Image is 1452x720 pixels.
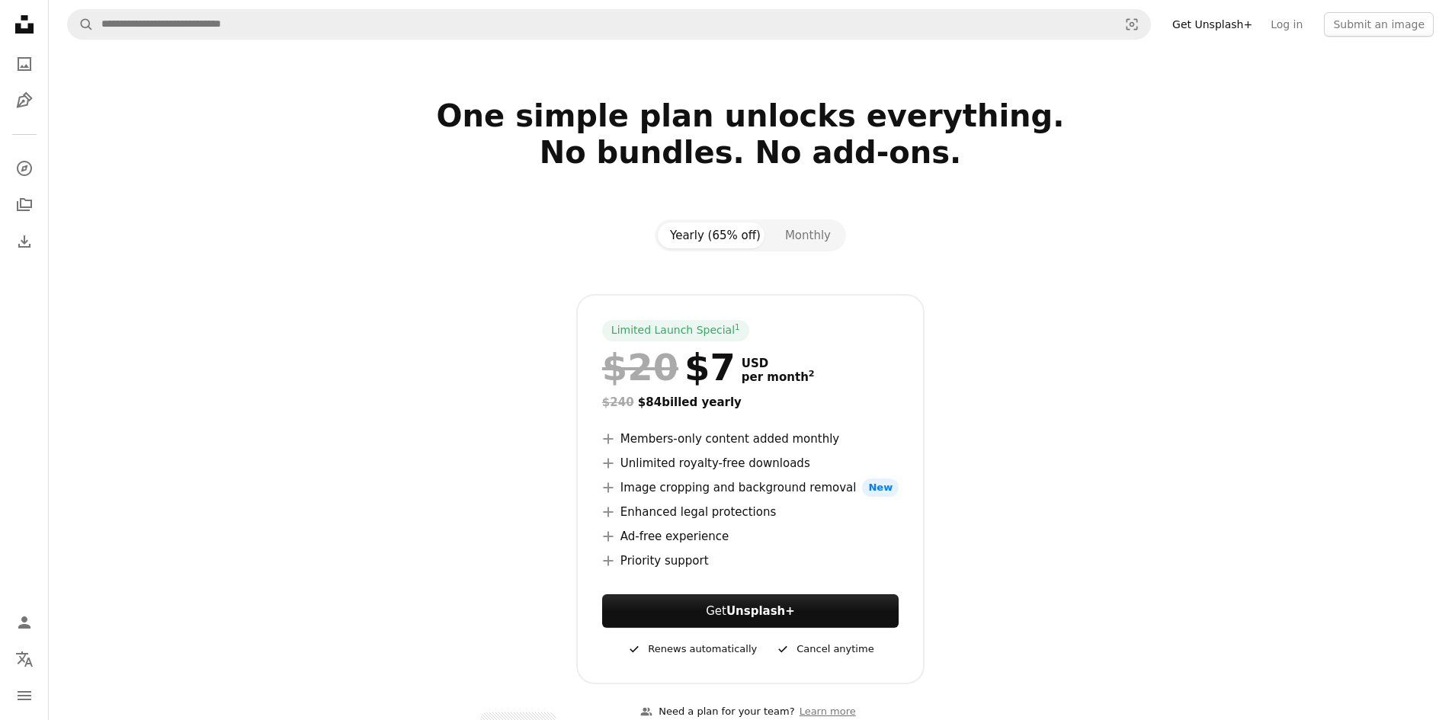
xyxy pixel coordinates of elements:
[602,527,899,546] li: Ad-free experience
[9,190,40,220] a: Collections
[862,478,899,497] span: New
[9,680,40,711] button: Menu
[602,320,749,341] div: Limited Launch Special
[806,370,818,384] a: 2
[742,370,815,384] span: per month
[9,607,40,638] a: Log in / Sign up
[726,604,795,618] strong: Unsplash+
[9,153,40,184] a: Explore
[1114,10,1150,39] button: Visual search
[9,226,40,257] a: Download History
[640,704,794,720] div: Need a plan for your team?
[602,594,899,628] button: GetUnsplash+
[602,395,634,409] span: $240
[9,9,40,43] a: Home — Unsplash
[602,552,899,570] li: Priority support
[67,9,1151,40] form: Find visuals sitewide
[602,454,899,472] li: Unlimited royalty-free downloads
[9,49,40,79] a: Photos
[1261,12,1312,37] a: Log in
[658,222,773,248] button: Yearly (65% off)
[742,357,815,370] span: USD
[602,347,736,387] div: $7
[602,393,899,411] div: $84 billed yearly
[732,323,743,338] a: 1
[602,503,899,521] li: Enhanced legal protections
[68,10,94,39] button: Search Unsplash
[1324,12,1434,37] button: Submit an image
[257,98,1245,207] h2: One simple plan unlocks everything. No bundles. No add-ons.
[775,640,873,658] div: Cancel anytime
[809,369,815,379] sup: 2
[602,347,678,387] span: $20
[9,644,40,674] button: Language
[602,478,899,497] li: Image cropping and background removal
[1163,12,1261,37] a: Get Unsplash+
[735,322,740,331] sup: 1
[773,222,843,248] button: Monthly
[627,640,757,658] div: Renews automatically
[602,430,899,448] li: Members-only content added monthly
[9,85,40,116] a: Illustrations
